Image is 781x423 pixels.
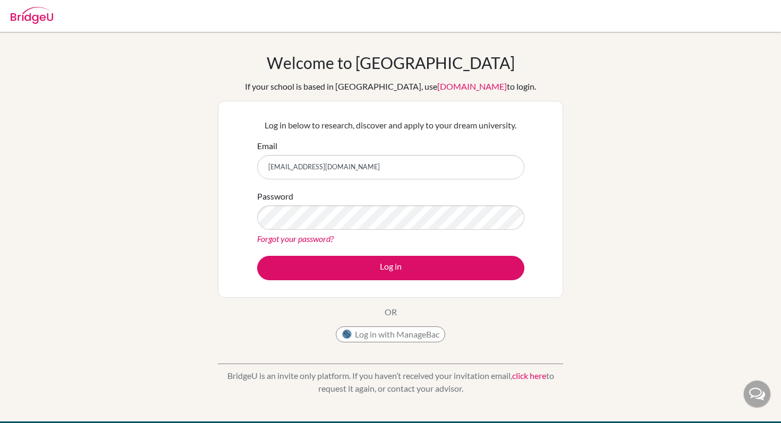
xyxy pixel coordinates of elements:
p: Log in below to research, discover and apply to your dream university. [257,119,524,132]
h1: Welcome to [GEOGRAPHIC_DATA] [267,53,515,72]
button: Log in with ManageBac [336,326,445,342]
button: Log in [257,256,524,280]
a: Forgot your password? [257,234,334,244]
div: If your school is based in [GEOGRAPHIC_DATA], use to login. [245,80,536,93]
p: BridgeU is an invite only platform. If you haven’t received your invitation email, to request it ... [218,369,563,395]
p: OR [385,306,397,318]
a: click here [512,370,546,381]
label: Password [257,190,293,203]
a: [DOMAIN_NAME] [437,81,507,91]
img: Bridge-U [11,7,53,24]
label: Email [257,140,277,152]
